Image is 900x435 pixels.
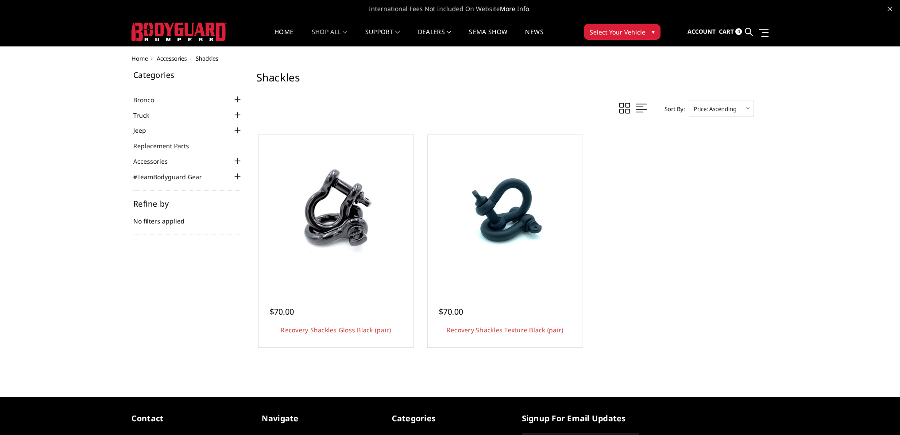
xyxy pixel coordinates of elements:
h5: Categories [133,71,243,79]
h5: Navigate [262,412,379,424]
div: No filters applied [133,200,243,235]
a: SEMA Show [469,29,507,46]
button: Select Your Vehicle [584,24,661,40]
a: Accessories [133,157,179,166]
a: Account [688,20,716,44]
h5: contact [131,412,248,424]
h5: signup for email updates [522,412,639,424]
h1: Shackles [256,71,754,91]
span: 0 [735,28,742,35]
h5: Refine by [133,200,243,208]
a: Truck [133,111,160,120]
span: $70.00 [270,306,294,317]
a: More Info [500,4,529,13]
a: Cart 0 [719,20,742,44]
span: Cart [719,27,734,35]
a: Recovery Shackles Gloss Black (pair) Recovery Shackles Gloss Black (pair) [261,137,411,288]
span: ▾ [652,27,655,36]
a: Recovery Shackles Texture Black (pair) Recovery Shackles Texture Black (pair) [430,137,580,288]
a: #TeamBodyguard Gear [133,172,213,181]
a: Recovery Shackles Gloss Black (pair) [281,326,391,334]
a: Home [131,54,148,62]
h5: Categories [392,412,509,424]
img: BODYGUARD BUMPERS [131,23,227,41]
a: Replacement Parts [133,141,200,150]
a: Support [365,29,400,46]
label: Sort By: [660,102,685,115]
a: Accessories [157,54,187,62]
span: $70.00 [439,306,463,317]
a: Bronco [133,95,165,104]
a: News [525,29,543,46]
a: Recovery Shackles Texture Black (pair) [447,326,564,334]
span: Shackles [196,54,218,62]
a: Dealers [418,29,452,46]
a: shop all [312,29,348,46]
span: Select Your Vehicle [590,27,645,37]
a: Jeep [133,126,157,135]
a: Home [274,29,294,46]
span: Account [688,27,716,35]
